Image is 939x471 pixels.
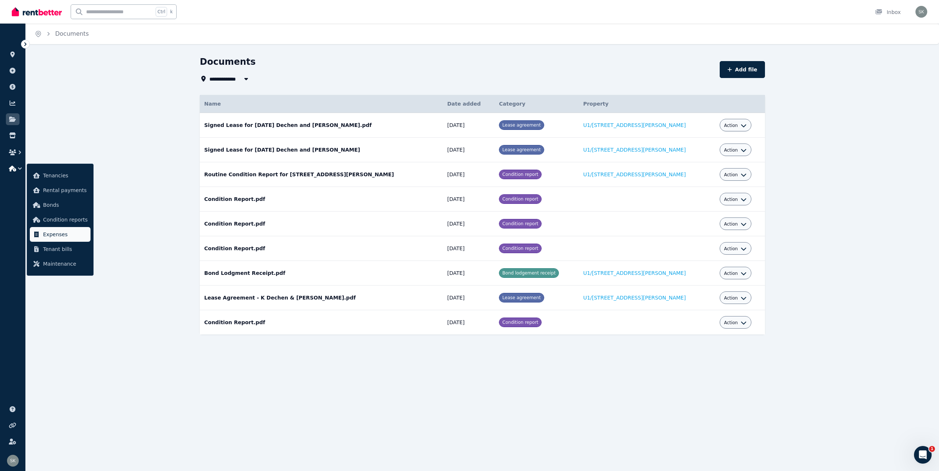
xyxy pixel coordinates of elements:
td: Routine Condition Report for [STREET_ADDRESS][PERSON_NAME] [200,162,443,187]
a: Condition reports [30,212,91,227]
td: Condition Report.pdf [200,236,443,261]
button: Action [724,147,747,153]
td: Condition Report.pdf [200,187,443,212]
td: [DATE] [443,187,495,212]
span: Name [204,101,221,107]
a: Tenant bills [30,242,91,256]
td: [DATE] [443,286,495,310]
span: Tenancies [43,171,88,180]
span: Action [724,270,738,276]
a: U1/[STREET_ADDRESS][PERSON_NAME] [583,147,686,153]
a: U1/[STREET_ADDRESS][PERSON_NAME] [583,270,686,276]
span: Expenses [43,230,88,239]
td: [DATE] [443,261,495,286]
span: Rental payments [43,186,88,195]
span: Action [724,295,738,301]
div: Inbox [875,8,901,16]
span: Condition report [502,221,538,226]
td: Bond Lodgment Receipt.pdf [200,261,443,286]
span: Maintenance [43,259,88,268]
h1: Documents [200,56,256,68]
iframe: Intercom live chat [914,446,932,464]
td: [DATE] [443,236,495,261]
span: Ctrl [156,7,167,17]
a: U1/[STREET_ADDRESS][PERSON_NAME] [583,295,686,301]
td: Condition Report.pdf [200,310,443,335]
a: Tenancies [30,168,91,183]
button: Action [724,196,747,202]
span: Action [724,196,738,202]
span: Lease agreement [502,295,541,300]
span: Action [724,320,738,326]
span: Action [724,221,738,227]
img: Stacey Kay [915,6,927,18]
td: [DATE] [443,212,495,236]
td: [DATE] [443,138,495,162]
a: Rental payments [30,183,91,198]
span: Condition report [502,172,538,177]
button: Action [724,295,747,301]
img: Stacey Kay [7,455,19,467]
th: Property [579,95,715,113]
span: Lease agreement [502,123,541,128]
button: Add file [720,61,765,78]
span: Condition report [502,196,538,202]
td: [DATE] [443,162,495,187]
a: Documents [55,30,89,37]
nav: Breadcrumb [26,24,98,44]
span: Condition report [502,246,538,251]
th: Date added [443,95,495,113]
td: Lease Agreement - K Dechen & [PERSON_NAME].pdf [200,286,443,310]
span: Action [724,123,738,128]
span: Tenant bills [43,245,88,254]
button: Action [724,172,747,178]
span: Action [724,246,738,252]
a: U1/[STREET_ADDRESS][PERSON_NAME] [583,171,686,177]
a: Expenses [30,227,91,242]
img: RentBetter [12,6,62,17]
th: Category [495,95,579,113]
td: [DATE] [443,310,495,335]
button: Action [724,320,747,326]
span: k [170,9,173,15]
td: Condition Report.pdf [200,212,443,236]
span: Action [724,147,738,153]
td: Signed Lease for [DATE] Dechen and [PERSON_NAME] [200,138,443,162]
td: Signed Lease for [DATE] Dechen and [PERSON_NAME].pdf [200,113,443,138]
button: Action [724,123,747,128]
td: [DATE] [443,113,495,138]
button: Action [724,221,747,227]
a: Maintenance [30,256,91,271]
span: 1 [929,446,935,452]
a: Bonds [30,198,91,212]
span: Bond lodgement receipt [502,270,556,276]
a: U1/[STREET_ADDRESS][PERSON_NAME] [583,122,686,128]
span: Lease agreement [502,147,541,152]
span: Condition report [502,320,538,325]
button: Action [724,270,747,276]
span: Bonds [43,201,88,209]
span: Condition reports [43,215,88,224]
button: Action [724,246,747,252]
span: Action [724,172,738,178]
